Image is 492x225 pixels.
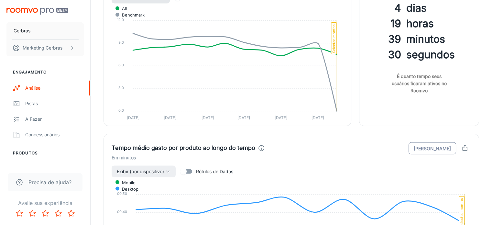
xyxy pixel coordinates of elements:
tspan: [DATE] [275,115,287,120]
font: Análise [25,85,40,91]
font: Engajamento [13,70,47,74]
tspan: [DATE] [237,115,250,120]
button: Exibir (por dispositivo) [112,165,176,177]
img: Roomvo PRO Beta [6,8,68,15]
span: All [117,6,127,11]
font: Precisa de ajuda? [28,179,71,186]
tspan: 6,0 [118,62,124,67]
font: Produtos [13,151,38,155]
tspan: [DATE] [202,115,214,120]
tspan: [DATE] [164,115,176,120]
span: Benchmark [117,12,145,18]
button: Cerbras [6,22,84,39]
button: Classifique 3 estrelas [39,207,52,220]
font: dias [406,2,426,14]
font: Concessionários [25,132,60,137]
font: [PERSON_NAME] [414,145,451,151]
button: Classifique 5 estrelas [65,207,78,220]
tspan: 3,0 [118,85,124,90]
font: É quanto tempo seus usuários ficaram ativos no Roomvo [391,73,446,93]
button: Classifique 2 estrelas [26,207,39,220]
button: Marketing Cerbras [6,39,84,56]
button: [PERSON_NAME] [409,142,456,154]
font: Pistas [25,101,38,106]
font: Tempo médio gasto por produto ao longo do tempo [112,144,255,151]
font: 4 [394,2,401,14]
font: A fazer [25,116,42,122]
font: Exibir (por dispositivo) [117,168,164,174]
tspan: 9,0 [118,40,124,45]
font: horas [406,17,433,30]
font: Cerbras [14,28,30,33]
button: Classifique 4 estrelas [52,207,65,220]
tspan: 0,0 [118,108,124,112]
font: segundos [406,48,454,61]
span: mobile [117,179,136,185]
tspan: [DATE] [312,115,324,120]
tspan: 12,0 [117,17,124,22]
font: minutos [406,33,445,45]
font: 39 [388,33,401,45]
button: Classifique 1 estrela [13,207,26,220]
font: 30 [388,48,401,61]
font: Rótulos de Dados [196,168,233,174]
font: Avalie sua experiência [18,200,72,206]
font: Em minutos [112,155,136,160]
span: desktop [117,186,138,192]
font: Marketing [23,45,44,51]
tspan: 00:40 [117,209,127,214]
font: Cerbras [46,45,62,51]
tspan: 00:50 [117,191,127,196]
font: 19 [390,17,401,30]
tspan: [DATE] [127,115,139,120]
